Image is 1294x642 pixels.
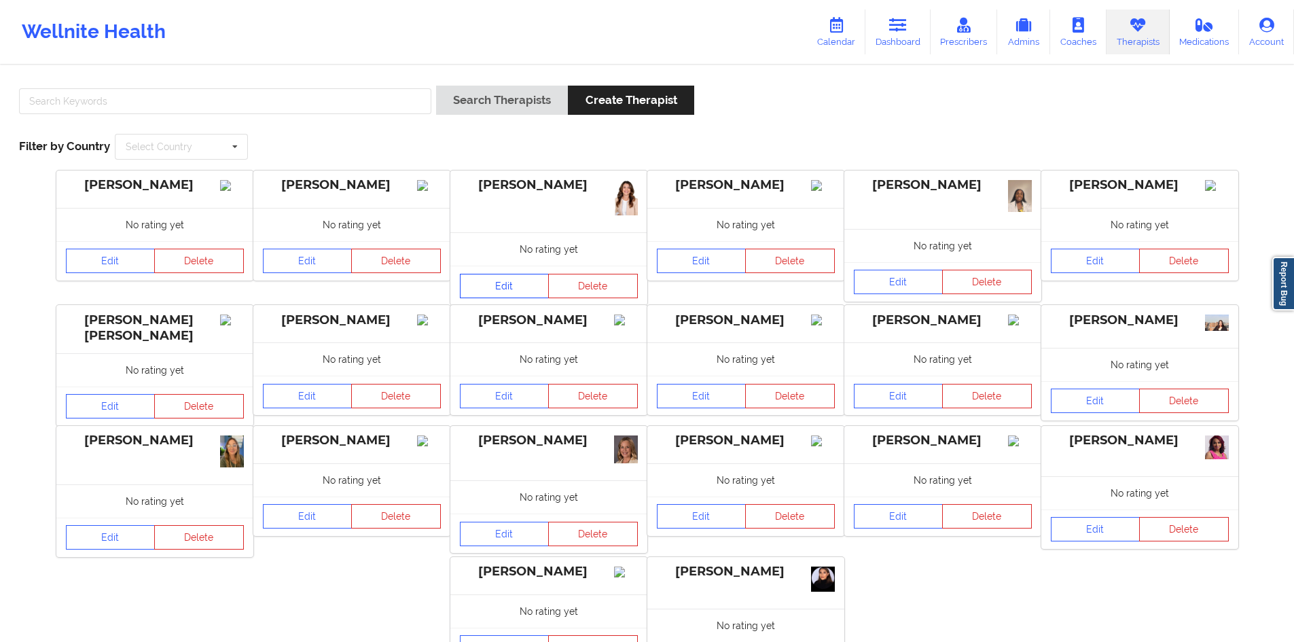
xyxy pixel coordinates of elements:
[657,249,747,273] a: Edit
[548,384,638,408] button: Delete
[745,504,835,529] button: Delete
[263,313,441,328] div: [PERSON_NAME]
[66,525,156,550] a: Edit
[460,433,638,448] div: [PERSON_NAME]
[1051,249,1140,273] a: Edit
[1205,180,1229,191] img: Image%2Fplaceholer-image.png
[614,315,638,325] img: Image%2Fplaceholer-image.png
[1139,389,1229,413] button: Delete
[657,177,835,193] div: [PERSON_NAME]
[263,177,441,193] div: [PERSON_NAME]
[351,249,441,273] button: Delete
[253,208,450,241] div: No rating yet
[1051,177,1229,193] div: [PERSON_NAME]
[436,86,568,115] button: Search Therapists
[460,522,550,546] a: Edit
[1008,435,1032,446] img: Image%2Fplaceholer-image.png
[253,342,450,376] div: No rating yet
[220,435,244,467] img: e7099212-b01d-455a-9d9f-c09e9b7c51eb_IMG_2823.jpeg
[745,384,835,408] button: Delete
[1051,389,1140,413] a: Edit
[657,384,747,408] a: Edit
[417,315,441,325] img: Image%2Fplaceholer-image.png
[1008,315,1032,325] img: Image%2Fplaceholer-image.png
[1170,10,1240,54] a: Medications
[66,177,244,193] div: [PERSON_NAME]
[657,313,835,328] div: [PERSON_NAME]
[126,142,192,151] div: Select Country
[854,313,1032,328] div: [PERSON_NAME]
[997,10,1050,54] a: Admins
[263,384,353,408] a: Edit
[460,313,638,328] div: [PERSON_NAME]
[19,139,110,153] span: Filter by Country
[854,504,943,529] a: Edit
[854,384,943,408] a: Edit
[1139,249,1229,273] button: Delete
[460,384,550,408] a: Edit
[154,525,244,550] button: Delete
[745,249,835,273] button: Delete
[647,463,844,497] div: No rating yet
[417,180,441,191] img: Image%2Fplaceholer-image.png
[56,353,253,387] div: No rating yet
[647,342,844,376] div: No rating yet
[263,249,353,273] a: Edit
[854,177,1032,193] div: [PERSON_NAME]
[154,394,244,418] button: Delete
[450,232,647,266] div: No rating yet
[854,433,1032,448] div: [PERSON_NAME]
[1041,348,1238,381] div: No rating yet
[865,10,931,54] a: Dashboard
[657,433,835,448] div: [PERSON_NAME]
[351,504,441,529] button: Delete
[844,463,1041,497] div: No rating yet
[811,435,835,446] img: Image%2Fplaceholer-image.png
[811,567,835,592] img: a117350f-a3ba-499c-9cdf-a6d51c4b48f4_IMG_2139.jpeg
[154,249,244,273] button: Delete
[460,564,638,579] div: [PERSON_NAME]
[1205,315,1229,330] img: 56804b98-7a2f-4106-968d-f09fea9c123c_IMG_20250415_114551_(1).jpg
[942,270,1032,294] button: Delete
[647,609,844,642] div: No rating yet
[1239,10,1294,54] a: Account
[568,86,694,115] button: Create Therapist
[1050,10,1107,54] a: Coaches
[253,463,450,497] div: No rating yet
[66,313,244,344] div: [PERSON_NAME] [PERSON_NAME]
[1041,476,1238,510] div: No rating yet
[844,229,1041,262] div: No rating yet
[811,180,835,191] img: Image%2Fplaceholer-image.png
[19,88,431,114] input: Search Keywords
[351,384,441,408] button: Delete
[1205,435,1229,459] img: a6939584-4866-43ec-93bb-4d407f469ca2_FB_IMG_1724348138056.jpg
[614,567,638,577] img: Image%2Fplaceholer-image.png
[931,10,998,54] a: Prescribers
[942,504,1032,529] button: Delete
[942,384,1032,408] button: Delete
[811,315,835,325] img: Image%2Fplaceholer-image.png
[450,342,647,376] div: No rating yet
[1051,313,1229,328] div: [PERSON_NAME]
[1008,180,1032,212] img: 6d848580-6d87-4268-ae6d-cc21127a4ff5_20250626_005658.jpg
[854,270,943,294] a: Edit
[263,504,353,529] a: Edit
[657,504,747,529] a: Edit
[807,10,865,54] a: Calendar
[460,177,638,193] div: [PERSON_NAME]
[548,522,638,546] button: Delete
[450,594,647,628] div: No rating yet
[614,180,638,216] img: a156b7d1-5c2d-4531-befc-fac5bf7c8c9a_IMG_6191.jpeg
[66,433,244,448] div: [PERSON_NAME]
[1041,208,1238,241] div: No rating yet
[450,480,647,514] div: No rating yet
[844,342,1041,376] div: No rating yet
[263,433,441,448] div: [PERSON_NAME]
[220,180,244,191] img: Image%2Fplaceholer-image.png
[614,435,638,463] img: 76ee8291-8f17-44e6-8fc5-4c7847326203_headshot.jpg
[548,274,638,298] button: Delete
[460,274,550,298] a: Edit
[220,315,244,325] img: Image%2Fplaceholer-image.png
[56,208,253,241] div: No rating yet
[647,208,844,241] div: No rating yet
